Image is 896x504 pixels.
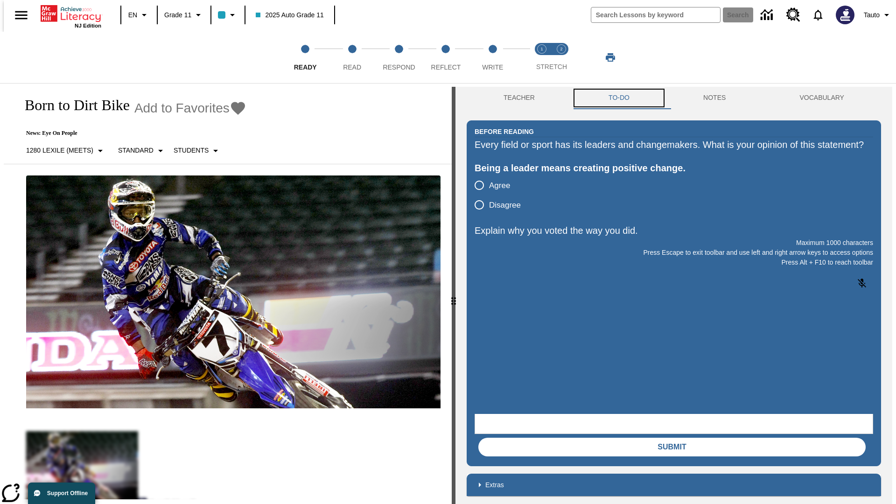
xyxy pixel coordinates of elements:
[118,146,154,155] p: Standard
[860,7,896,23] button: Profile/Settings
[455,87,892,504] div: activity
[475,223,873,238] p: Explain why you voted the way you did.
[26,175,441,409] img: Motocross racer James Stewart flies through the air on his dirt bike.
[478,438,866,456] button: Submit
[475,126,534,137] h2: Before Reading
[124,7,154,23] button: Language: EN, Select a language
[595,49,625,66] button: Print
[41,3,101,28] div: Home
[475,258,873,267] p: Press Alt + F10 to reach toolbar
[383,63,415,71] span: Respond
[4,7,136,16] body: Explain why you voted the way you did. Maximum 1000 characters Press Alt + F10 to reach toolbar P...
[134,100,246,116] button: Add to Favorites - Born to Dirt Bike
[431,63,461,71] span: Reflect
[256,10,323,20] span: 2025 Auto Grade 11
[485,480,504,490] p: Extras
[15,97,130,114] h1: Born to Dirt Bike
[536,63,567,70] span: STRETCH
[864,10,880,20] span: Tauto
[572,87,666,109] button: TO-DO
[22,142,110,159] button: Select Lexile, 1280 Lexile (Meets)
[836,6,854,24] img: Avatar
[763,87,881,109] button: VOCABULARY
[806,3,830,27] a: Notifications
[26,146,93,155] p: 1280 Lexile (Meets)
[28,483,95,504] button: Support Offline
[489,180,510,192] span: Agree
[134,101,230,116] span: Add to Favorites
[419,32,473,83] button: Reflect step 4 of 5
[372,32,426,83] button: Respond step 3 of 5
[475,238,873,248] p: Maximum 1000 characters
[128,10,137,20] span: EN
[164,10,191,20] span: Grade 11
[528,32,555,83] button: Stretch Read step 1 of 2
[467,474,881,496] div: Extras
[591,7,720,22] input: search field
[466,32,520,83] button: Write step 5 of 5
[325,32,379,83] button: Read step 2 of 5
[467,87,881,109] div: Instructional Panel Tabs
[475,137,873,152] div: Every field or sport has its leaders and changemakers. What is your opinion of this statement?
[15,130,246,137] p: News: Eye On People
[75,23,101,28] span: NJ Edition
[47,490,88,497] span: Support Offline
[114,142,170,159] button: Scaffolds, Standard
[170,142,225,159] button: Select Student
[548,32,575,83] button: Stretch Respond step 2 of 2
[560,47,562,51] text: 2
[540,47,543,51] text: 1
[755,2,781,28] a: Data Center
[7,1,35,29] button: Open side menu
[666,87,763,109] button: NOTES
[475,175,528,215] div: poll
[467,87,572,109] button: Teacher
[475,248,873,258] p: Press Escape to exit toolbar and use left and right arrow keys to access options
[781,2,806,28] a: Resource Center, Will open in new tab
[489,199,521,211] span: Disagree
[452,87,455,504] div: Press Enter or Spacebar and then press right and left arrow keys to move the slider
[294,63,317,71] span: Ready
[482,63,503,71] span: Write
[343,63,361,71] span: Read
[830,3,860,27] button: Select a new avatar
[214,7,242,23] button: Class color is light blue. Change class color
[475,161,873,175] div: Being a leader means creating positive change.
[174,146,209,155] p: Students
[851,272,873,294] button: Click to activate and allow voice recognition
[278,32,332,83] button: Ready step 1 of 5
[161,7,208,23] button: Grade: Grade 11, Select a grade
[4,87,452,499] div: reading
